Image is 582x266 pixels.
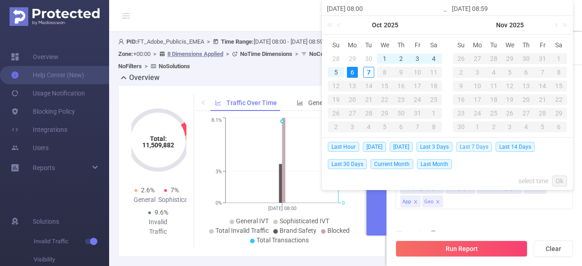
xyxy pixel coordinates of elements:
span: Reports [33,164,55,171]
div: 24 [469,108,486,119]
div: 17 [469,94,486,105]
span: > [142,63,151,70]
td: November 4, 2025 [361,120,377,134]
span: > [292,50,301,57]
b: Time Range: [221,38,254,45]
li: App [401,196,421,207]
td: October 20, 2025 [344,93,361,106]
i: icon: close [413,200,418,205]
a: Overview [11,48,59,66]
td: October 7, 2025 [361,65,377,79]
div: 7 [409,121,426,132]
td: October 2, 2025 [393,52,409,65]
div: 19 [328,94,344,105]
span: Current Month [371,159,413,169]
td: November 21, 2025 [534,93,551,106]
td: November 9, 2025 [453,79,469,93]
i: icon: line-chart [215,100,221,106]
td: October 12, 2025 [328,79,344,93]
div: 26 [328,108,344,119]
td: November 4, 2025 [486,65,502,79]
div: 5 [534,121,551,132]
th: Tue [486,38,502,52]
td: October 30, 2025 [518,52,534,65]
div: App [402,196,411,208]
td: October 31, 2025 [534,52,551,65]
span: Fr [534,41,551,49]
span: [DATE] [363,142,386,152]
div: 15 [551,80,567,91]
td: November 17, 2025 [469,93,486,106]
td: November 18, 2025 [486,93,502,106]
a: Usage Notification [11,84,85,102]
div: 6 [393,121,409,132]
td: November 12, 2025 [502,79,518,93]
th: Sat [551,38,567,52]
i: icon: bar-chart [297,100,303,106]
td: November 20, 2025 [518,93,534,106]
div: 24 [409,94,426,105]
td: October 4, 2025 [426,52,442,65]
div: Geo [424,196,433,208]
div: 31 [534,53,551,64]
i: icon: user [118,39,126,45]
span: Last 30 Days [328,159,367,169]
div: 5 [377,121,393,132]
th: Sun [453,38,469,52]
th: Thu [393,38,409,52]
td: December 2, 2025 [486,120,502,134]
th: Mon [469,38,486,52]
td: November 8, 2025 [426,120,442,134]
a: Ok [552,176,567,186]
div: 31 [409,108,426,119]
td: November 27, 2025 [518,106,534,120]
span: We [377,41,393,49]
input: End date [452,3,568,14]
div: 3 [412,53,423,64]
div: 4 [361,121,377,132]
div: 13 [344,80,361,91]
div: 25 [426,94,442,105]
th: Tue [361,38,377,52]
div: 14 [361,80,377,91]
div: Sophisticated [158,195,185,205]
td: September 28, 2025 [328,52,344,65]
tspan: [DATE] 08:00 [268,206,296,211]
td: November 26, 2025 [502,106,518,120]
span: 2.6% [141,186,155,194]
a: Next year (Control + right) [557,16,569,34]
div: 3 [502,121,518,132]
div: 28 [361,108,377,119]
div: 17 [409,80,426,91]
td: October 28, 2025 [486,52,502,65]
div: General [131,195,158,205]
th: Wed [377,38,393,52]
th: Wed [502,38,518,52]
div: 4 [428,53,439,64]
span: > [223,50,232,57]
td: November 10, 2025 [469,79,486,93]
div: 4 [518,121,534,132]
div: 20 [344,94,361,105]
div: 19 [502,94,518,105]
td: November 22, 2025 [551,93,567,106]
a: Users [11,139,49,157]
td: November 2, 2025 [453,65,469,79]
div: 3 [344,121,361,132]
div: 13 [518,80,534,91]
div: 30 [393,108,409,119]
th: Sat [426,38,442,52]
td: November 16, 2025 [453,93,469,106]
td: November 8, 2025 [551,65,567,79]
div: 12 [502,80,518,91]
td: November 24, 2025 [469,106,486,120]
span: Last 14 Days [496,142,535,152]
div: 29 [377,108,393,119]
div: 23 [393,94,409,105]
td: October 21, 2025 [361,93,377,106]
td: October 19, 2025 [328,93,344,106]
a: Nov [495,16,508,34]
div: 9 [393,67,409,78]
div: 30 [453,121,469,132]
u: 8 Dimensions Applied [167,50,223,57]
